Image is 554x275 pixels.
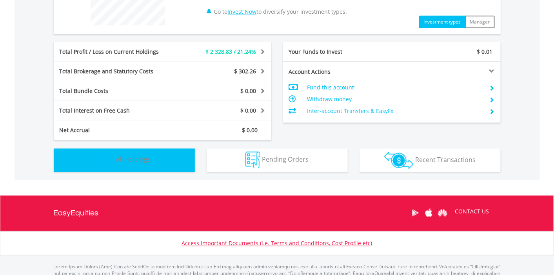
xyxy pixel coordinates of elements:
div: Total Interest on Free Cash [54,107,181,115]
a: Access Important Documents (i.e. Terms and Conditions, Cost Profile etc) [182,240,372,247]
button: All Holdings [54,149,195,172]
button: Investment types [419,16,466,28]
span: $ 0.01 [477,48,493,55]
span: Pending Orders [262,155,309,164]
div: Your Funds to Invest [283,48,392,56]
div: Net Accrual [54,126,181,134]
a: Invest Now [228,8,257,15]
img: holdings-wht.png [98,152,114,169]
span: $ 2 328.83 / 21.24% [206,48,256,55]
div: Total Brokerage and Statutory Costs [54,67,181,75]
a: CONTACT US [450,201,495,223]
span: Recent Transactions [415,155,476,164]
td: Fund this account [307,82,483,93]
td: Inter-account Transfers & EasyFx [307,105,483,117]
div: Account Actions [283,68,392,76]
td: Withdraw money [307,93,483,105]
span: $ 0.00 [241,107,256,114]
span: All Holdings [116,155,151,164]
a: Apple [422,201,436,225]
a: EasyEquities [54,196,99,231]
img: transactions-zar-wht.png [384,152,414,169]
span: $ 302.26 [234,67,256,75]
div: Total Profit / Loss on Current Holdings [54,48,181,56]
img: pending_instructions-wht.png [245,152,260,169]
a: Google Play [409,201,422,225]
a: Huawei [436,201,450,225]
span: $ 0.00 [241,87,256,95]
div: Total Bundle Costs [54,87,181,95]
button: Recent Transactions [360,149,501,172]
button: Manager [465,16,495,28]
span: $ 0.00 [242,126,258,134]
button: Pending Orders [207,149,348,172]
